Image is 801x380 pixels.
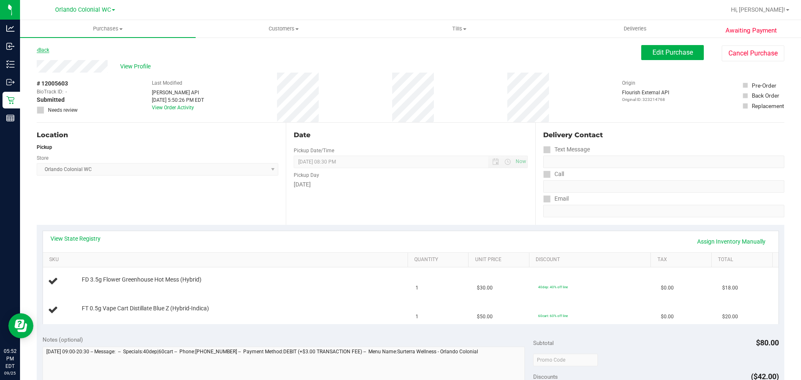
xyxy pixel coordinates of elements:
span: $0.00 [661,284,674,292]
input: Format: (999) 999-9999 [543,156,784,168]
span: Customers [196,25,371,33]
span: Awaiting Payment [725,26,777,35]
a: Quantity [414,257,465,263]
span: BioTrack ID: [37,88,63,96]
input: Format: (999) 999-9999 [543,180,784,193]
inline-svg: Reports [6,114,15,122]
iframe: Resource center [8,313,33,338]
div: Flourish External API [622,89,669,103]
span: 40dep: 40% off line [538,285,568,289]
a: View State Registry [50,234,101,243]
inline-svg: Analytics [6,24,15,33]
label: Email [543,193,569,205]
div: Pre-Order [752,81,776,90]
input: Promo Code [533,354,598,366]
a: SKU [49,257,404,263]
a: Total [718,257,769,263]
span: Submitted [37,96,65,104]
a: Unit Price [475,257,526,263]
inline-svg: Retail [6,96,15,104]
a: View Order Activity [152,105,194,111]
span: $80.00 [756,338,779,347]
a: Tills [371,20,547,38]
div: [DATE] [294,180,527,189]
span: Notes (optional) [43,336,83,343]
span: Orlando Colonial WC [55,6,111,13]
div: [DATE] 5:50:26 PM EDT [152,96,204,104]
span: 1 [416,313,418,321]
a: Tax [657,257,708,263]
span: FD 3.5g Flower Greenhouse Hot Mess (Hybrid) [82,276,202,284]
span: $50.00 [477,313,493,321]
strong: Pickup [37,144,52,150]
a: Back [37,47,49,53]
p: 09/25 [4,370,16,376]
inline-svg: Inbound [6,42,15,50]
span: $30.00 [477,284,493,292]
label: Last Modified [152,79,182,87]
span: 1 [416,284,418,292]
a: Discount [536,257,647,263]
span: $18.00 [722,284,738,292]
span: FT 0.5g Vape Cart Distillate Blue Z (Hybrid-Indica) [82,305,209,312]
a: Assign Inventory Manually [692,234,771,249]
label: Pickup Day [294,171,319,179]
span: Deliveries [612,25,658,33]
div: Location [37,130,278,140]
button: Edit Purchase [641,45,704,60]
span: # 12005603 [37,79,68,88]
span: 60cart: 60% off line [538,314,568,318]
label: Origin [622,79,635,87]
span: Tills [372,25,547,33]
span: $0.00 [661,313,674,321]
span: $20.00 [722,313,738,321]
div: Back Order [752,91,779,100]
div: [PERSON_NAME] API [152,89,204,96]
div: Replacement [752,102,784,110]
span: Purchases [20,25,196,33]
a: Deliveries [547,20,723,38]
label: Text Message [543,143,590,156]
a: Purchases [20,20,196,38]
p: Original ID: 323214768 [622,96,669,103]
span: View Profile [120,62,154,71]
label: Store [37,154,48,162]
span: Hi, [PERSON_NAME]! [731,6,785,13]
div: Date [294,130,527,140]
span: Needs review [48,106,78,114]
button: Cancel Purchase [722,45,784,61]
a: Customers [196,20,371,38]
label: Pickup Date/Time [294,147,334,154]
span: - [65,88,67,96]
span: Subtotal [533,340,554,346]
div: Delivery Contact [543,130,784,140]
label: Call [543,168,564,180]
inline-svg: Outbound [6,78,15,86]
p: 05:52 PM EDT [4,347,16,370]
inline-svg: Inventory [6,60,15,68]
span: Edit Purchase [652,48,693,56]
